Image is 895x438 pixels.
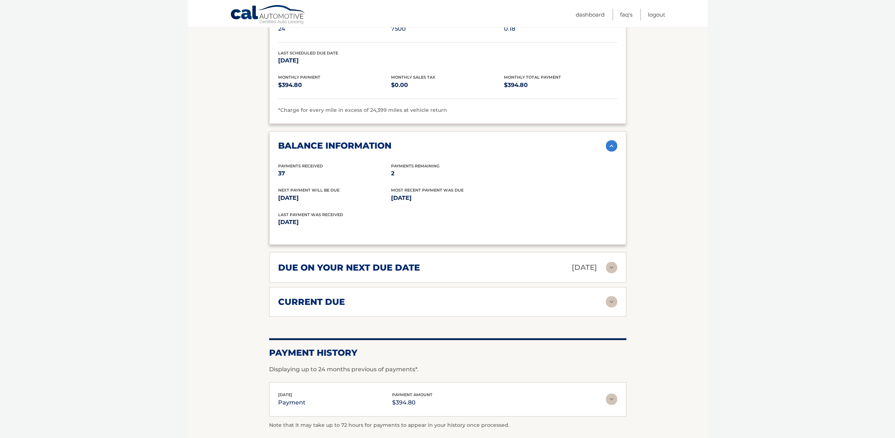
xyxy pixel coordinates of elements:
[648,9,665,21] a: Logout
[576,9,605,21] a: Dashboard
[504,24,617,34] p: 0.18
[278,56,391,66] p: [DATE]
[391,75,435,80] span: Monthly Sales Tax
[269,365,626,373] p: Displaying up to 24 months previous of payments*.
[278,140,391,151] h2: balance information
[606,140,617,152] img: accordion-active.svg
[230,5,306,26] a: Cal Automotive
[278,107,447,113] span: *Charge for every mile in excess of 24,399 miles at vehicle return
[278,80,391,90] p: $394.80
[392,397,433,407] p: $394.80
[391,24,504,34] p: 7500
[391,163,439,168] span: Payments Remaining
[278,75,320,80] span: Monthly Payment
[391,188,464,193] span: Most Recent Payment Was Due
[269,421,626,429] p: Note that it may take up to 72 hours for payments to appear in your history once processed.
[504,75,561,80] span: Monthly Total Payment
[278,212,343,217] span: Last Payment was received
[391,168,504,179] p: 2
[572,261,597,273] p: [DATE]
[391,80,504,90] p: $0.00
[278,217,448,227] p: [DATE]
[269,347,626,358] h2: Payment History
[278,51,338,56] span: Last Scheduled Due Date
[606,296,617,307] img: accordion-rest.svg
[278,168,391,179] p: 37
[606,262,617,273] img: accordion-rest.svg
[278,24,391,34] p: 24
[278,392,292,397] span: [DATE]
[278,262,420,273] h2: due on your next due date
[278,188,339,193] span: Next Payment will be due
[278,397,306,407] p: payment
[606,393,617,405] img: accordion-rest.svg
[278,163,323,168] span: Payments Received
[391,193,504,203] p: [DATE]
[278,193,391,203] p: [DATE]
[504,80,617,90] p: $394.80
[278,296,345,307] h2: current due
[620,9,632,21] a: FAQ's
[392,392,433,397] span: payment amount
